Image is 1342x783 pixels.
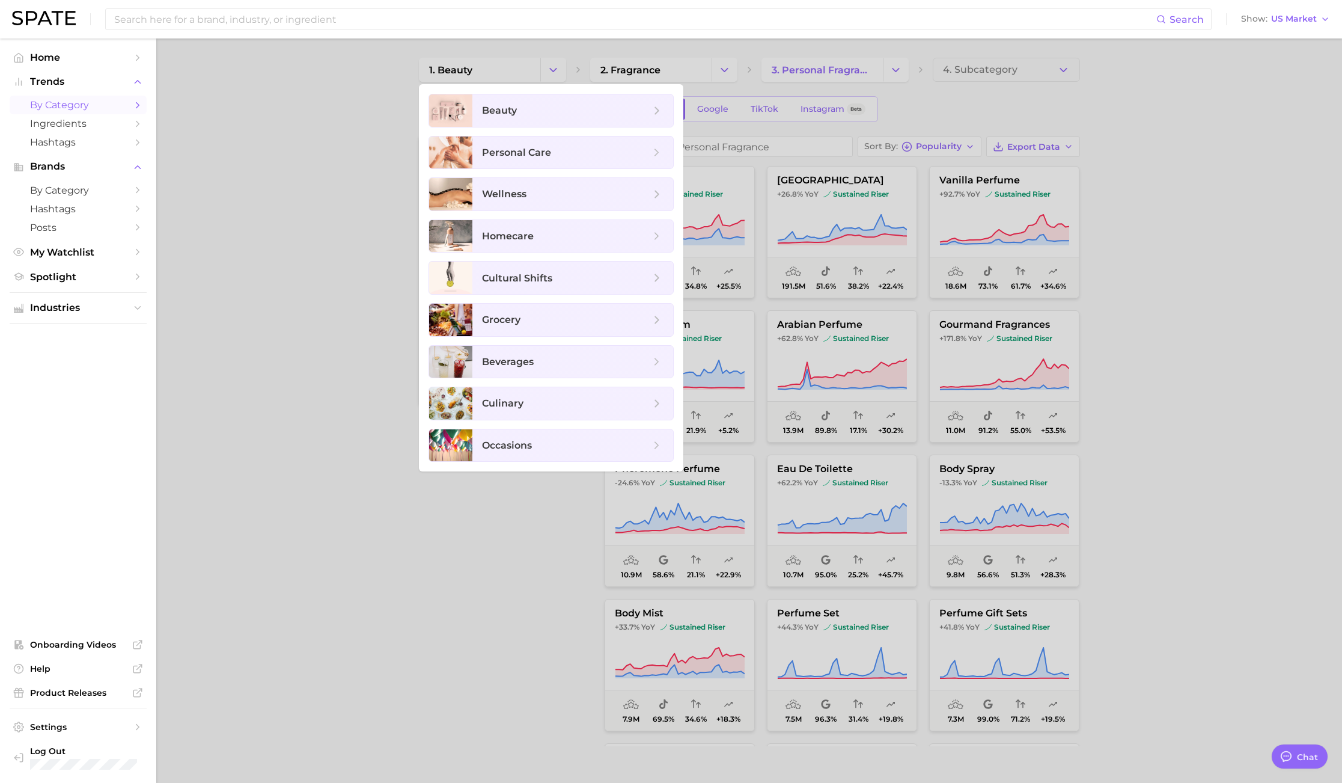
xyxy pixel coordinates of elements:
span: beauty [482,105,517,116]
span: My Watchlist [30,247,126,258]
a: Hashtags [10,133,147,152]
span: wellness [482,188,526,200]
span: Posts [30,222,126,233]
a: Ingredients [10,114,147,133]
a: Hashtags [10,200,147,218]
span: Spotlight [30,271,126,283]
span: by Category [30,99,126,111]
a: Onboarding Videos [10,636,147,654]
span: Brands [30,161,126,172]
img: SPATE [12,11,76,25]
a: My Watchlist [10,243,147,262]
span: occasions [482,440,532,451]
span: Industries [30,302,126,313]
span: personal care [482,147,551,158]
span: Onboarding Videos [30,639,126,650]
span: cultural shifts [482,272,552,284]
button: ShowUS Market [1238,11,1333,27]
input: Search here for a brand, industry, or ingredient [113,9,1156,29]
a: Help [10,660,147,678]
button: Industries [10,299,147,317]
span: Hashtags [30,203,126,215]
a: Spotlight [10,268,147,286]
span: culinary [482,398,523,409]
a: Posts [10,218,147,237]
span: beverages [482,356,534,367]
a: Home [10,48,147,67]
span: Log Out [30,746,155,757]
span: US Market [1271,16,1317,22]
ul: Change Category [419,84,683,471]
span: Help [30,663,126,674]
button: Brands [10,158,147,176]
a: Product Releases [10,684,147,702]
span: Ingredients [30,118,126,129]
span: Search [1170,14,1204,25]
span: Home [30,52,126,63]
button: Trends [10,73,147,91]
span: homecare [482,230,534,242]
span: Product Releases [30,687,126,698]
span: Hashtags [30,137,126,148]
span: Settings [30,722,126,732]
span: Show [1241,16,1267,22]
span: grocery [482,314,520,325]
span: Trends [30,76,126,87]
a: by Category [10,96,147,114]
a: by Category [10,181,147,200]
span: by Category [30,185,126,196]
a: Settings [10,718,147,736]
a: Log out. Currently logged in with e-mail srosen@interparfumsinc.com. [10,742,147,773]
